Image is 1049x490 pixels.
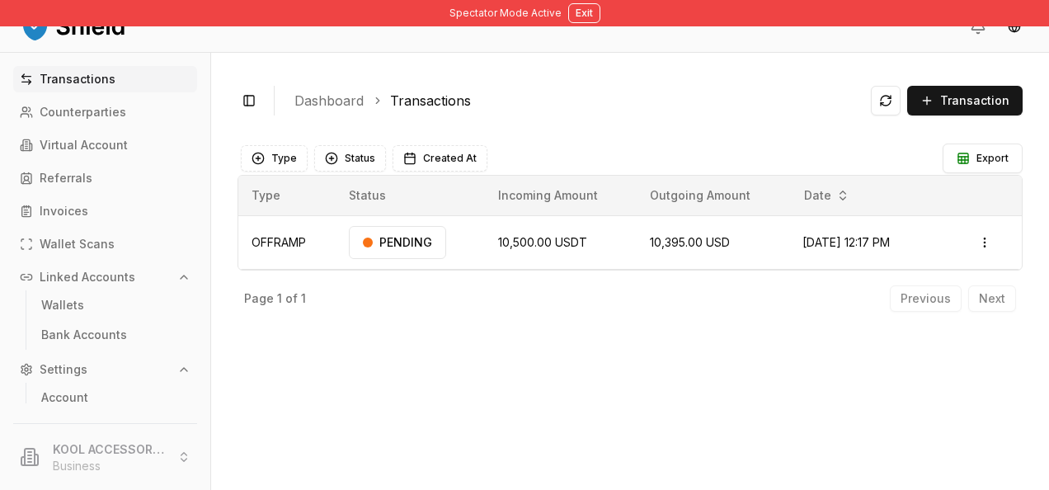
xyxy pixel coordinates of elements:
[35,384,178,411] a: Account
[238,176,336,215] th: Type
[294,91,858,111] nav: breadcrumb
[40,172,92,184] p: Referrals
[336,176,485,215] th: Status
[314,145,386,172] button: Status
[13,165,197,191] a: Referrals
[637,176,789,215] th: Outgoing Amount
[907,86,1023,115] button: Transaction
[423,152,477,165] span: Created At
[13,132,197,158] a: Virtual Account
[35,292,178,318] a: Wallets
[13,99,197,125] a: Counterparties
[41,392,88,403] p: Account
[40,364,87,375] p: Settings
[498,235,587,249] span: 10,500.00 USDT
[40,205,88,217] p: Invoices
[797,182,856,209] button: Date
[13,66,197,92] a: Transactions
[940,92,1009,109] span: Transaction
[294,91,364,111] a: Dashboard
[349,226,446,259] div: PENDING
[301,293,306,304] p: 1
[802,235,890,249] span: [DATE] 12:17 PM
[650,235,730,249] span: 10,395.00 USD
[244,293,274,304] p: Page
[241,145,308,172] button: Type
[485,176,637,215] th: Incoming Amount
[41,329,127,341] p: Bank Accounts
[13,356,197,383] button: Settings
[40,271,135,283] p: Linked Accounts
[13,198,197,224] a: Invoices
[943,144,1023,173] button: Export
[568,3,600,23] button: Exit
[40,139,128,151] p: Virtual Account
[40,73,115,85] p: Transactions
[35,322,178,348] a: Bank Accounts
[393,145,487,172] button: Created At
[41,299,84,311] p: Wallets
[13,264,197,290] button: Linked Accounts
[277,293,282,304] p: 1
[238,215,336,269] td: OFFRAMP
[390,91,471,111] a: Transactions
[13,231,197,257] a: Wallet Scans
[285,293,298,304] p: of
[449,7,562,20] span: Spectator Mode Active
[40,106,126,118] p: Counterparties
[40,238,115,250] p: Wallet Scans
